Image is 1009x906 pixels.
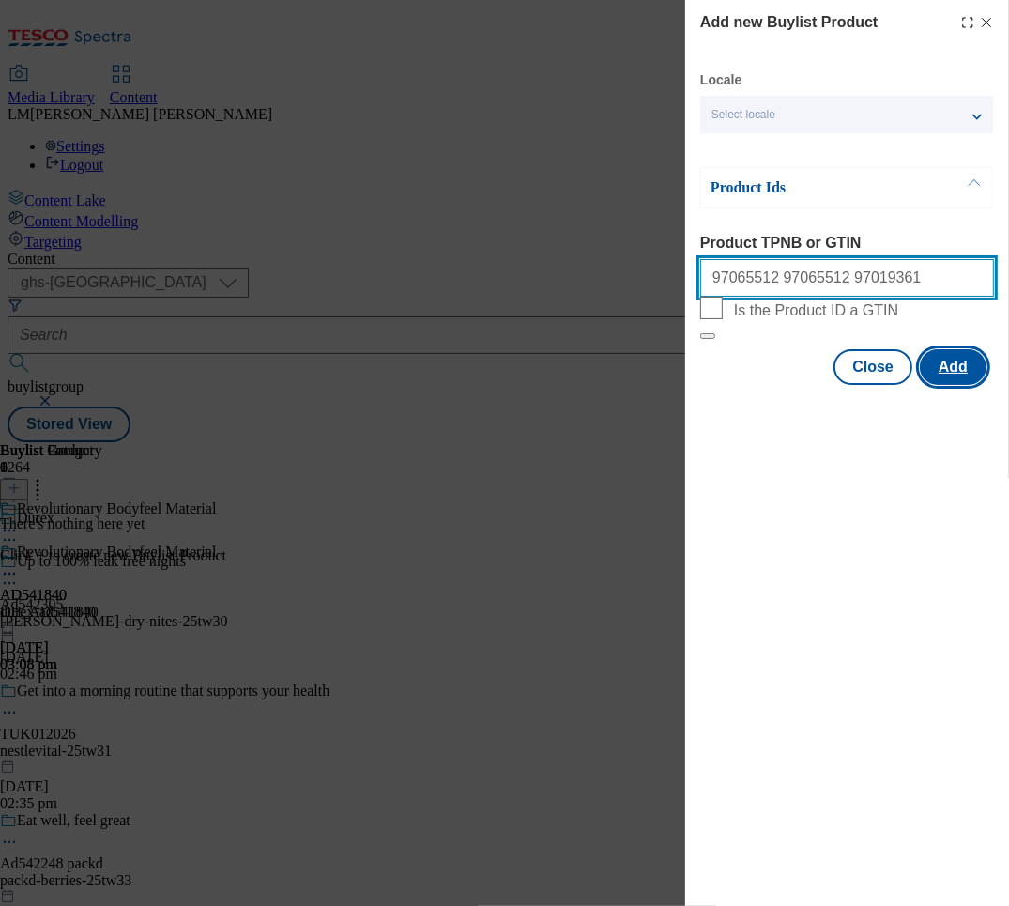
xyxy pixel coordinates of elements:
[700,96,993,133] button: Select locale
[700,75,741,85] label: Locale
[711,178,908,197] p: Product Ids
[700,259,994,297] input: Enter 1 or 20 space separated Product TPNB or GTIN
[920,349,986,385] button: Add
[734,302,898,319] span: Is the Product ID a GTIN
[700,235,994,252] label: Product TPNB or GTIN
[833,349,912,385] button: Close
[700,11,878,34] h4: Add new Buylist Product
[711,108,775,122] span: Select locale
